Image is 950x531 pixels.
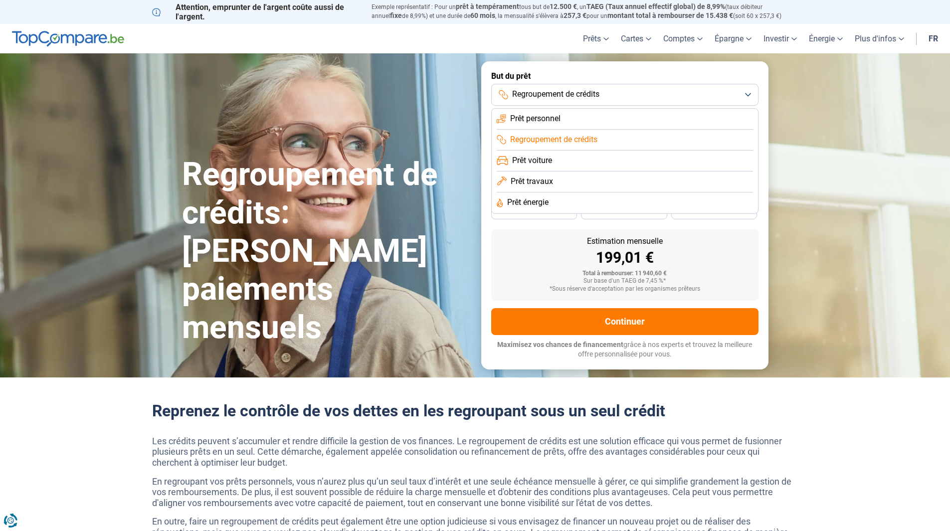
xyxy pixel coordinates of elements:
[507,197,549,208] span: Prêt énergie
[499,237,751,245] div: Estimation mensuelle
[499,250,751,265] div: 199,01 €
[456,2,519,10] span: prêt à tempérament
[523,209,545,215] span: 36 mois
[499,278,751,285] div: Sur base d'un TAEG de 7,45 %*
[615,24,657,53] a: Cartes
[703,209,725,215] span: 24 mois
[152,476,798,509] p: En regroupant vos prêts personnels, vous n’aurez plus qu’un seul taux d’intérêt et une seule éché...
[511,176,553,187] span: Prêt travaux
[758,24,803,53] a: Investir
[470,11,495,19] span: 60 mois
[499,270,751,277] div: Total à rembourser: 11 940,60 €
[586,2,725,10] span: TAEG (Taux annuel effectif global) de 8,99%
[657,24,709,53] a: Comptes
[510,134,597,145] span: Regroupement de crédits
[152,401,798,420] h2: Reprenez le contrôle de vos dettes en les regroupant sous un seul crédit
[613,209,635,215] span: 30 mois
[577,24,615,53] a: Prêts
[607,11,733,19] span: montant total à rembourser de 15.438 €
[510,113,561,124] span: Prêt personnel
[803,24,849,53] a: Énergie
[152,436,798,468] p: Les crédits peuvent s’accumuler et rendre difficile la gestion de vos finances. Le regroupement d...
[182,156,469,347] h1: Regroupement de crédits: [PERSON_NAME] paiements mensuels
[923,24,944,53] a: fr
[12,31,124,47] img: TopCompare
[512,89,599,100] span: Regroupement de crédits
[512,155,552,166] span: Prêt voiture
[372,2,798,20] p: Exemple représentatif : Pour un tous but de , un (taux débiteur annuel de 8,99%) et une durée de ...
[849,24,910,53] a: Plus d'infos
[390,11,402,19] span: fixe
[709,24,758,53] a: Épargne
[499,286,751,293] div: *Sous réserve d'acceptation par les organismes prêteurs
[564,11,586,19] span: 257,3 €
[497,341,623,349] span: Maximisez vos chances de financement
[491,340,759,359] p: grâce à nos experts et trouvez la meilleure offre personnalisée pour vous.
[491,308,759,335] button: Continuer
[152,2,360,21] p: Attention, emprunter de l'argent coûte aussi de l'argent.
[491,84,759,106] button: Regroupement de crédits
[550,2,577,10] span: 12.500 €
[491,71,759,81] label: But du prêt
